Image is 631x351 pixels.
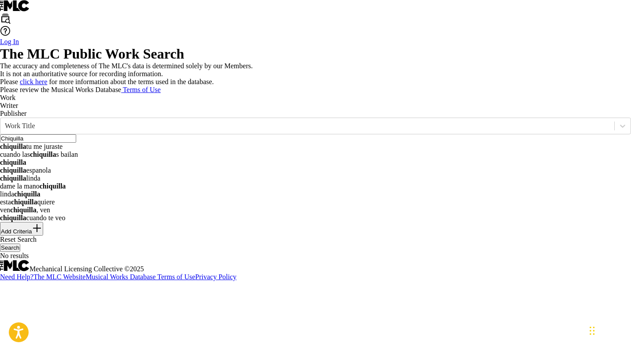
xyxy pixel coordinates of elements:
span: cuando te veo [26,214,66,222]
span: tu me juraste [26,143,63,150]
div: Work Title [5,122,610,130]
a: click here [20,78,48,85]
div: Arrastrar [590,318,595,344]
a: The MLC Website [33,273,85,281]
div: Widget de chat [587,309,631,351]
strong: chiquilla [10,206,37,214]
strong: chiquilla [11,198,37,206]
a: Terms of Use [121,86,161,93]
span: linda [26,174,41,182]
span: , ven [37,206,50,214]
strong: chiquilla [14,190,41,198]
iframe: Chat Widget [587,309,631,351]
a: Privacy Policy [195,273,236,281]
img: 9d2ae6d4665cec9f34b9.svg [32,223,42,233]
span: espanola [26,166,51,174]
span: Mechanical Licensing Collective © 2025 [30,265,144,273]
span: quiere [37,198,55,206]
strong: chiquilla [40,182,66,190]
span: s bailan [56,151,78,158]
strong: chiquilla [30,151,56,158]
a: Musical Works Database Terms of Use [85,273,195,281]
